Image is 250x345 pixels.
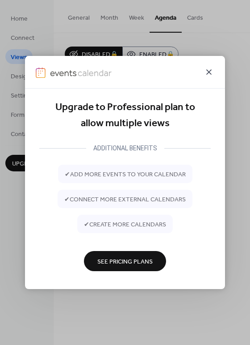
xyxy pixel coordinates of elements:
[36,67,46,78] img: logo-icon
[39,99,211,132] div: Upgrade to Professional plan to allow multiple views
[86,143,164,153] div: ADDITIONAL BENEFITS
[50,67,112,78] img: logo-type
[84,251,166,271] button: See Pricing Plans
[64,195,186,204] span: ✔ connect more external calendars
[84,220,166,230] span: ✔ create more calendars
[65,170,186,179] span: ✔ add more events to your calendar
[97,257,153,267] span: See Pricing Plans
